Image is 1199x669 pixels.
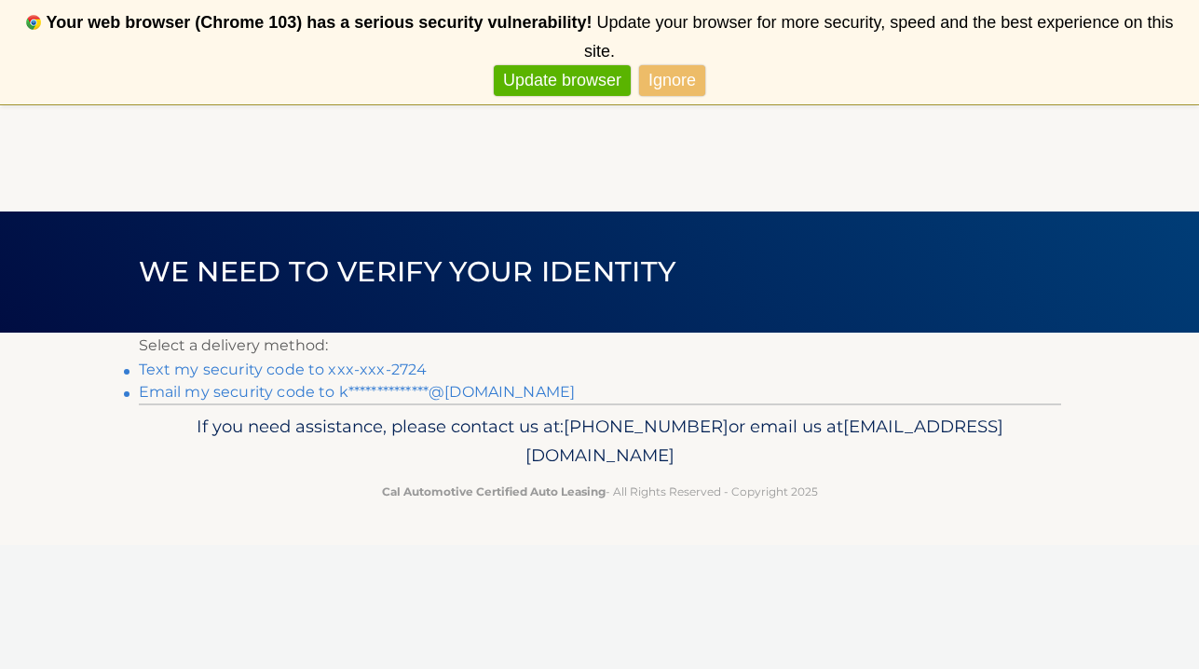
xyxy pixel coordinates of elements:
[151,412,1049,471] p: If you need assistance, please contact us at: or email us at
[382,485,606,498] strong: Cal Automotive Certified Auto Leasing
[564,416,729,437] span: [PHONE_NUMBER]
[639,65,705,96] a: Ignore
[47,13,593,32] b: Your web browser (Chrome 103) has a serious security vulnerability!
[584,13,1173,61] span: Update your browser for more security, speed and the best experience on this site.
[139,254,676,289] span: We need to verify your identity
[151,482,1049,501] p: - All Rights Reserved - Copyright 2025
[494,65,631,96] a: Update browser
[139,333,1061,359] p: Select a delivery method:
[139,361,428,378] a: Text my security code to xxx-xxx-2724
